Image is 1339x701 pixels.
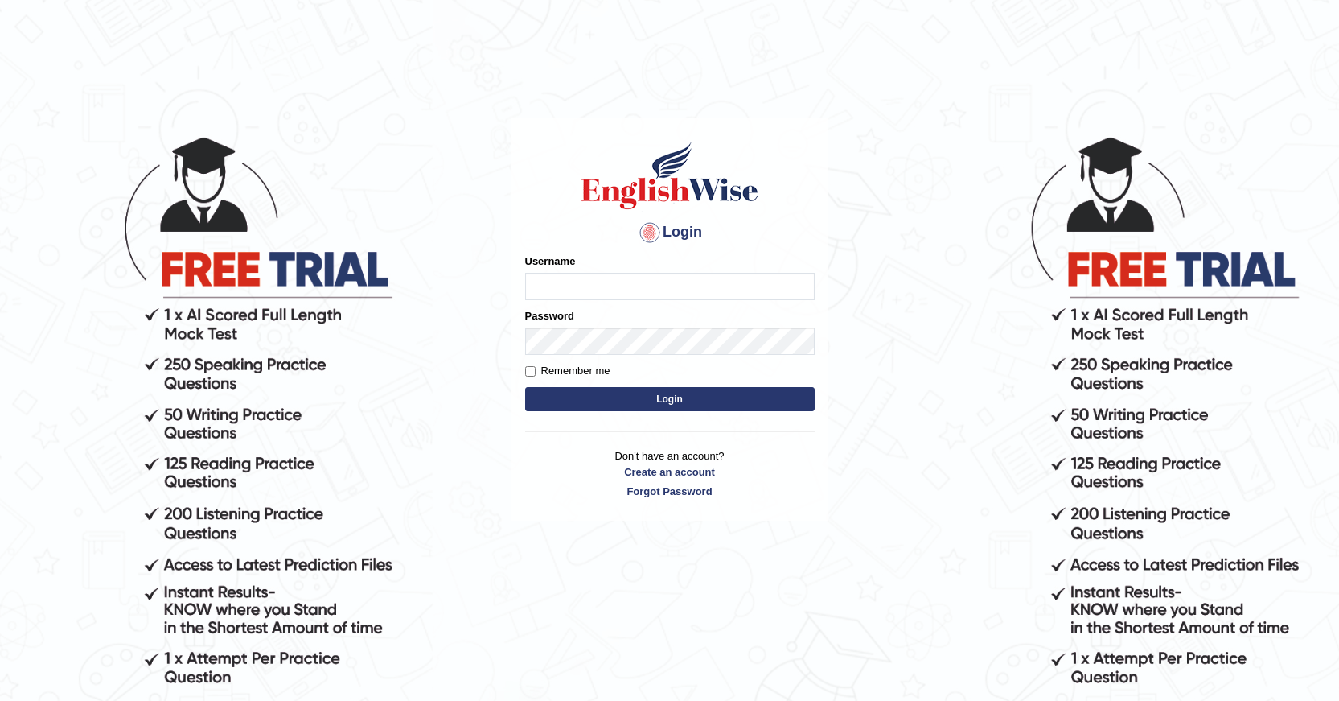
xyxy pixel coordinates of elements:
a: Forgot Password [525,484,815,499]
h4: Login [525,220,815,245]
img: Logo of English Wise sign in for intelligent practice with AI [578,139,762,212]
label: Password [525,308,574,324]
button: Login [525,387,815,411]
a: Create an account [525,464,815,480]
label: Remember me [525,363,610,379]
p: Don't have an account? [525,448,815,498]
input: Remember me [525,366,536,377]
label: Username [525,254,576,269]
